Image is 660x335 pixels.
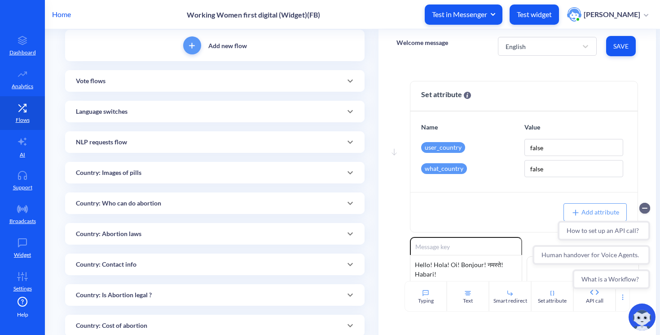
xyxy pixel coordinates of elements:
[76,229,141,239] p: Country: Abortion laws
[425,4,502,25] button: Test in Messenger
[629,304,656,331] img: copilot-icon.svg
[76,290,152,300] p: Country: Is Abortion legal ?
[418,297,434,305] div: Typing
[65,70,365,92] div: Vote flows
[524,160,623,177] input: none
[14,251,31,259] p: Widget
[421,163,467,174] div: what_country
[65,162,365,183] div: Country: Images of pills
[65,284,365,306] div: Country: Is Abortion legal ?
[563,6,653,22] button: user photo[PERSON_NAME]
[17,311,28,319] span: Help
[421,89,471,100] span: Set attribute
[432,9,495,19] span: Test in Messenger
[12,82,33,90] p: Analytics
[584,9,640,19] p: [PERSON_NAME]
[65,101,365,122] div: Language switches
[3,48,121,67] button: Human handover for Voice Agents.
[76,76,106,86] p: Vote flows
[524,122,623,132] p: Value
[538,297,567,305] div: Set attribute
[510,4,559,25] button: Test widget
[52,9,71,20] p: Home
[410,237,522,255] input: Message key
[13,285,32,293] p: Settings
[9,217,36,225] p: Broadcasts
[65,223,365,245] div: Country: Abortion laws
[187,10,320,19] p: Working Women first digital (Widget)(FB)
[110,5,121,16] button: Collapse conversation starters
[65,131,365,153] div: NLP requests flow
[421,142,465,153] div: user_country
[493,297,527,305] div: Smart redirect
[13,183,32,192] p: Support
[506,41,526,51] div: English
[43,72,121,92] button: What is a Workflow?
[421,122,520,132] p: Name
[76,138,127,147] p: NLP requests flow
[65,254,365,275] div: Country: Contact info
[28,23,121,43] button: How to set up an API call?
[396,38,448,47] p: Welcome message
[65,192,365,214] div: Country: Who can do abortion
[76,321,147,331] p: Country: Cost of abortion
[9,49,36,57] p: Dashboard
[586,297,603,305] div: API call
[16,116,30,124] p: Flows
[613,42,629,51] span: Save
[606,36,636,56] button: Save
[76,168,141,178] p: Country: Images of pills
[517,10,552,19] p: Test widget
[410,255,522,309] div: Hello! Hola! Oi! Bonjour! नमस्ते! Habari!
[567,7,581,22] img: user photo
[76,260,136,269] p: Country: Contact info
[208,41,247,50] p: Add new flow
[76,107,128,116] p: Language switches
[463,297,473,305] div: Text
[20,151,25,159] p: AI
[76,199,161,208] p: Country: Who can do abortion
[183,36,201,54] button: add
[524,139,623,156] input: none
